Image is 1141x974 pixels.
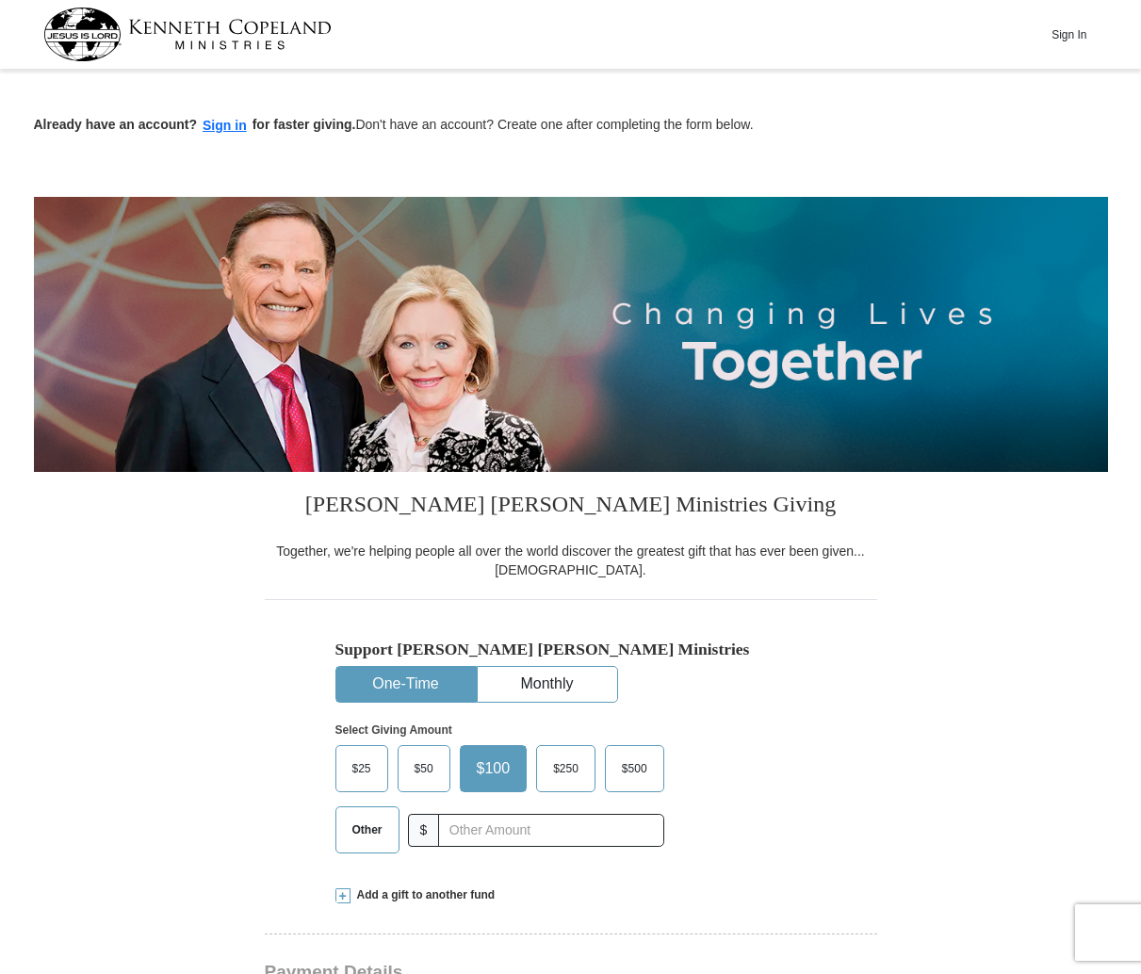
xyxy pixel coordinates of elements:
[612,755,657,783] span: $500
[265,472,877,542] h3: [PERSON_NAME] [PERSON_NAME] Ministries Giving
[335,640,807,659] h5: Support [PERSON_NAME] [PERSON_NAME] Ministries
[408,814,440,847] span: $
[34,117,356,132] strong: Already have an account? for faster giving.
[1041,20,1098,49] button: Sign In
[405,755,443,783] span: $50
[43,8,332,61] img: kcm-header-logo.svg
[544,755,588,783] span: $250
[343,755,381,783] span: $25
[34,115,1108,137] p: Don't have an account? Create one after completing the form below.
[438,814,663,847] input: Other Amount
[467,755,520,783] span: $100
[350,887,496,903] span: Add a gift to another fund
[197,115,253,137] button: Sign in
[478,667,617,702] button: Monthly
[343,816,392,844] span: Other
[335,723,452,737] strong: Select Giving Amount
[265,542,877,579] div: Together, we're helping people all over the world discover the greatest gift that has ever been g...
[336,667,476,702] button: One-Time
